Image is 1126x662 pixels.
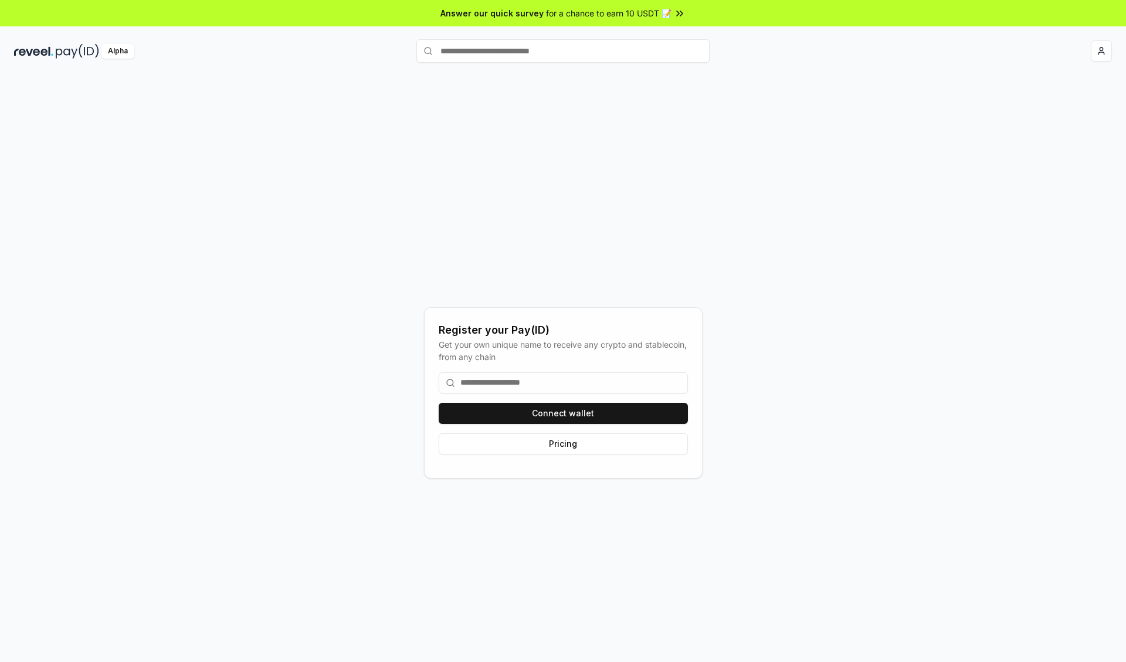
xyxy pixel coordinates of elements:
div: Alpha [101,44,134,59]
div: Get your own unique name to receive any crypto and stablecoin, from any chain [439,338,688,363]
img: pay_id [56,44,99,59]
div: Register your Pay(ID) [439,322,688,338]
img: reveel_dark [14,44,53,59]
button: Pricing [439,433,688,454]
span: Answer our quick survey [440,7,544,19]
span: for a chance to earn 10 USDT 📝 [546,7,671,19]
button: Connect wallet [439,403,688,424]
